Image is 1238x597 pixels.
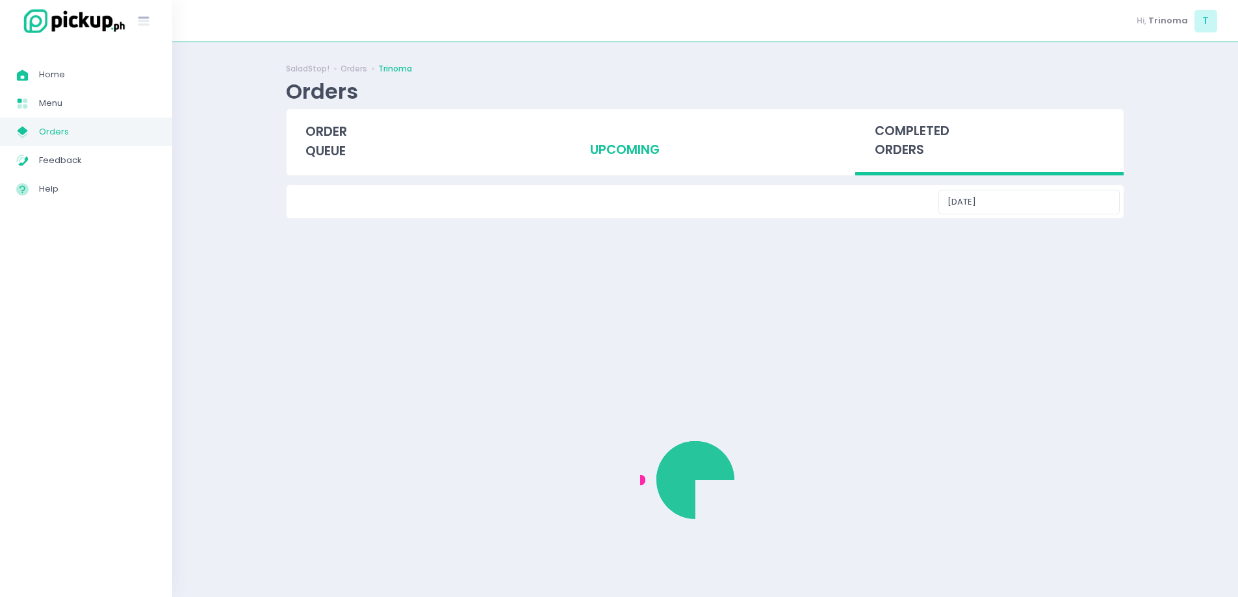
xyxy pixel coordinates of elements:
[855,109,1124,176] div: completed orders
[39,181,156,197] span: Help
[1148,14,1188,27] span: Trinoma
[341,63,367,75] a: Orders
[305,123,347,160] span: order queue
[378,63,412,75] a: Trinoma
[1194,10,1217,32] span: T
[39,95,156,112] span: Menu
[16,7,127,35] img: logo
[286,63,329,75] a: SaladStop!
[571,109,840,173] div: upcoming
[39,66,156,83] span: Home
[286,79,358,104] div: Orders
[1137,14,1146,27] span: Hi,
[39,123,156,140] span: Orders
[39,152,156,169] span: Feedback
